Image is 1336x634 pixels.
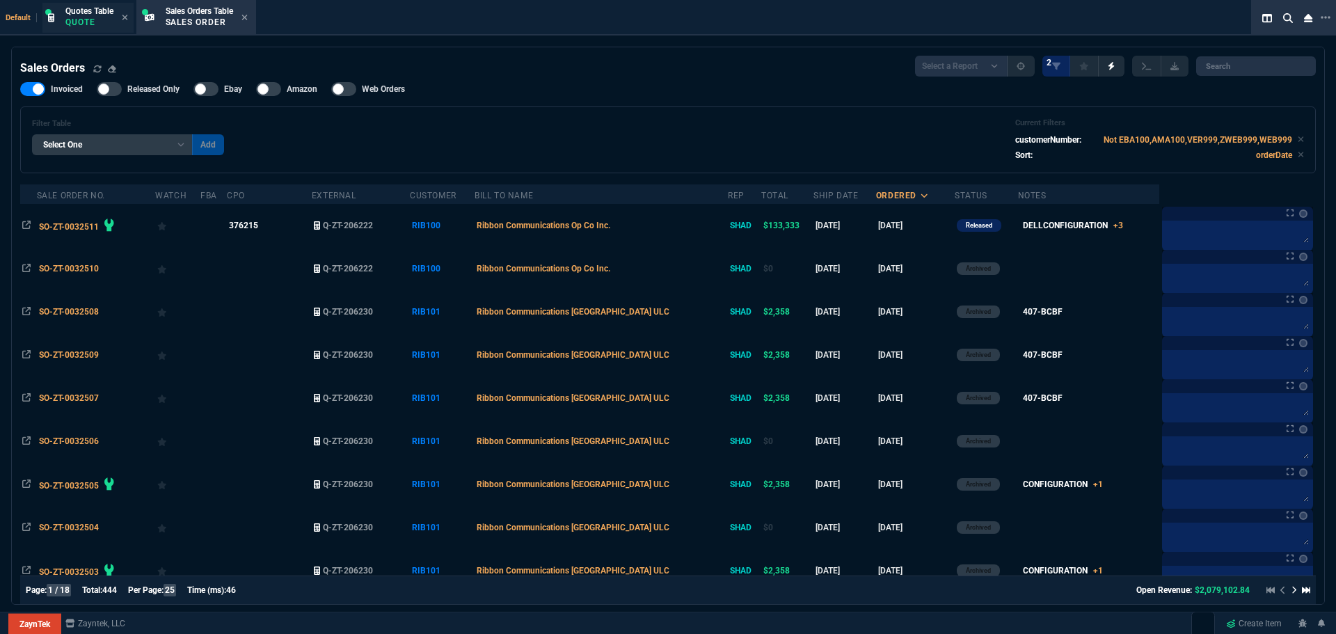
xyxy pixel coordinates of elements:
[876,549,955,592] td: [DATE]
[65,17,113,28] p: Quote
[157,561,198,580] div: Add to Watchlist
[227,190,245,201] div: CPO
[477,307,669,317] span: Ribbon Communications [GEOGRAPHIC_DATA] ULC
[761,377,813,420] td: $2,358
[39,481,99,491] span: SO-ZT-0032505
[229,219,309,232] nx-fornida-value: 376215
[323,393,373,403] span: Q-ZT-206230
[761,290,813,333] td: $2,358
[157,345,198,365] div: Add to Watchlist
[47,584,71,596] span: 1 / 18
[813,290,876,333] td: [DATE]
[966,393,991,404] p: Archived
[966,479,991,490] p: Archived
[187,585,226,595] span: Time (ms):
[955,190,987,201] div: Status
[410,190,456,201] div: Customer
[102,585,117,595] span: 444
[1195,585,1250,595] span: $2,079,102.84
[876,377,955,420] td: [DATE]
[813,506,876,549] td: [DATE]
[128,585,164,595] span: Per Page:
[410,290,475,333] td: RIB101
[312,190,356,201] div: External
[157,259,198,278] div: Add to Watchlist
[728,463,761,506] td: SHAD
[323,523,373,532] span: Q-ZT-206230
[728,290,761,333] td: SHAD
[39,523,99,532] span: SO-ZT-0032504
[287,84,317,95] span: Amazon
[761,333,813,377] td: $2,358
[166,17,233,28] p: Sales Order
[728,190,745,201] div: Rep
[323,221,373,230] span: Q-ZT-206222
[26,585,47,595] span: Page:
[1023,478,1103,491] div: CONFIGURATION+1
[22,264,31,274] nx-icon: Open In Opposite Panel
[876,204,955,247] td: [DATE]
[157,388,198,408] div: Add to Watchlist
[477,480,669,489] span: Ribbon Communications [GEOGRAPHIC_DATA] ULC
[1047,57,1051,68] span: 2
[410,420,475,463] td: RIB101
[477,393,669,403] span: Ribbon Communications [GEOGRAPHIC_DATA] ULC
[1093,566,1103,576] span: +1
[728,506,761,549] td: SHAD
[157,302,198,322] div: Add to Watchlist
[966,220,992,231] p: Released
[966,565,991,576] p: Archived
[1015,118,1304,128] h6: Current Filters
[39,222,99,232] span: SO-ZT-0032511
[966,349,991,360] p: Archived
[157,475,198,494] div: Add to Watchlist
[39,436,99,446] span: SO-ZT-0032506
[22,480,31,489] nx-icon: Open In Opposite Panel
[22,350,31,360] nx-icon: Open In Opposite Panel
[876,463,955,506] td: [DATE]
[477,350,669,360] span: Ribbon Communications [GEOGRAPHIC_DATA] ULC
[155,190,186,201] div: Watch
[82,585,102,595] span: Total:
[1256,150,1292,160] code: orderDate
[477,221,610,230] span: Ribbon Communications Op Co Inc.
[61,617,129,630] a: msbcCompanyName
[22,393,31,403] nx-icon: Open In Opposite Panel
[477,523,669,532] span: Ribbon Communications [GEOGRAPHIC_DATA] ULC
[728,247,761,290] td: SHAD
[966,263,991,274] p: Archived
[410,204,475,247] td: RIB100
[323,307,373,317] span: Q-ZT-206230
[761,204,813,247] td: $133,333
[1196,56,1316,76] input: Search
[1018,190,1047,201] div: Notes
[1023,219,1123,232] div: DELLCONFIGURATION+3
[1015,134,1081,146] p: customerNumber:
[241,13,248,24] nx-icon: Close Tab
[6,13,37,22] span: Default
[813,463,876,506] td: [DATE]
[1093,480,1103,489] span: +1
[966,436,991,447] p: Archived
[157,216,198,235] div: Add to Watchlist
[1220,613,1287,634] a: Create Item
[39,307,99,317] span: SO-ZT-0032508
[22,566,31,576] nx-icon: Open In Opposite Panel
[1023,392,1063,404] div: 407-BCBF
[966,522,991,533] p: Archived
[200,190,217,201] div: FBA
[966,306,991,317] p: Archived
[876,333,955,377] td: [DATE]
[1257,10,1278,26] nx-icon: Split Panels
[157,518,198,537] div: Add to Watchlist
[224,84,242,95] span: Ebay
[22,221,31,230] nx-icon: Open In Opposite Panel
[728,204,761,247] td: SHAD
[813,190,858,201] div: Ship Date
[761,420,813,463] td: $0
[410,377,475,420] td: RIB101
[127,84,180,95] span: Released Only
[32,119,224,129] h6: Filter Table
[1278,10,1298,26] nx-icon: Search
[477,566,669,576] span: Ribbon Communications [GEOGRAPHIC_DATA] ULC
